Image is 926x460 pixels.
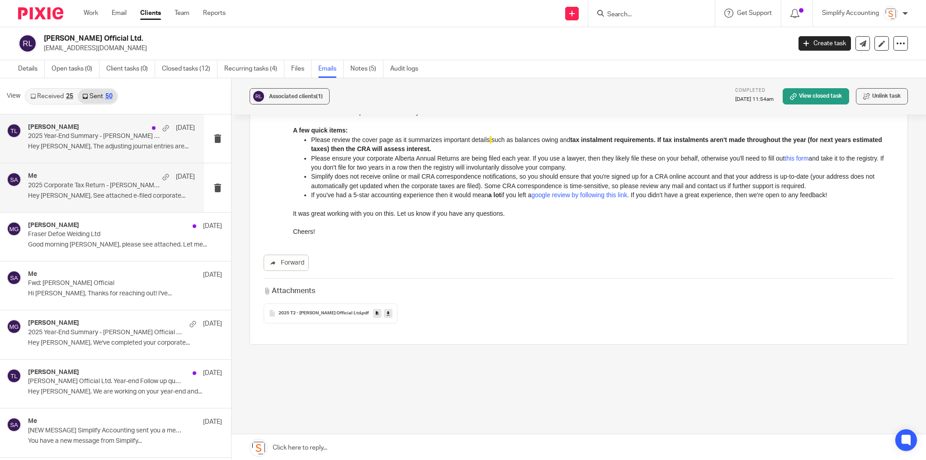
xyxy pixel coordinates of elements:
p: [PERSON_NAME] Official Ltd. Year-end Follow up questions. [28,378,183,385]
strong: tax instalment requirements. If tax instalments aren't made throughout the year (for next years e... [18,47,589,63]
p: Good morning [PERSON_NAME], please see attached. Let me... [28,241,222,249]
h3: Attachments [264,286,315,296]
a: Clients [140,9,161,18]
p: 2025 Corporate Tax Return - [PERSON_NAME] Official Ltd. [28,182,161,190]
p: [EMAIL_ADDRESS][DOMAIN_NAME] [44,44,785,53]
p: Hey [PERSON_NAME], We've completed your corporate... [28,339,222,347]
strong: a lot [195,102,208,109]
button: Associated clients(1) [250,88,330,104]
img: svg%3E [7,123,21,138]
p: [DATE] [176,172,195,181]
span: (1) [316,94,323,99]
p: [DATE] [176,123,195,133]
a: Forward [264,255,309,271]
a: Team [175,9,189,18]
p: Fraser Defoe Welding Ltd [28,231,183,238]
a: Create task [798,36,851,51]
p: You have a new message from Simplify... [28,437,222,445]
h4: [PERSON_NAME] [28,222,79,229]
p: [DATE] [203,270,222,280]
input: Search [606,11,688,19]
p: Hi [PERSON_NAME], Thanks for reaching out! I've... [28,290,222,298]
img: svg%3E [7,172,21,187]
a: Closed tasks (12) [162,60,217,78]
p: Hey [PERSON_NAME], We are working on your year-end and... [28,388,222,396]
h2: [PERSON_NAME] Official Ltd. [44,34,637,43]
h4: Me [28,417,37,425]
p: If you've had a 5-star accounting experience then it would mean if you left a . If you didn't hav... [18,101,601,110]
h4: [PERSON_NAME] [28,319,79,327]
p: [DATE] [203,222,222,231]
a: Open tasks (0) [52,60,99,78]
button: Unlink task [856,88,908,104]
img: Pixie [18,7,63,19]
a: Recurring tasks (4) [224,60,284,78]
img: Screenshot%202023-11-29%20141159.png [883,6,898,21]
a: Received25 [26,89,78,104]
span: Completed [735,88,765,93]
div: 50 [105,93,113,100]
p: 2025 Year-End Summary - [PERSON_NAME] Official Ltd. [28,329,183,337]
p: [DATE] [203,417,222,427]
a: View closed task [783,88,849,104]
img: svg%3E [7,319,21,334]
p: Fwd: [PERSON_NAME] Official [28,280,183,287]
p: [NEW MESSAGE] Simplify Accounting sent you a message [28,427,183,435]
span: .pdf [361,311,369,316]
h4: Me [28,172,37,180]
div: 25 [66,93,73,100]
span: View [7,91,20,101]
a: Sent50 [78,89,117,104]
h4: [PERSON_NAME] [28,369,79,376]
img: svg%3E [7,369,21,383]
a: google review by following this link [238,102,334,109]
p: [DATE] 11:54am [735,96,774,103]
a: Audit logs [390,60,425,78]
a: this form [491,66,515,73]
p: Please review the cover page as it summarizes important details such as balances owing and [18,46,601,65]
p: Simplify Accounting [822,9,879,18]
span: 2025 T2 - [PERSON_NAME] Official Ltd [279,311,361,316]
h4: [PERSON_NAME] [28,123,79,131]
a: Files [291,60,312,78]
a: Work [84,9,98,18]
p: 2025 Year-End Summary - [PERSON_NAME] Official Ltd. [28,133,161,140]
p: Hey [PERSON_NAME], See attached e-filed corporate... [28,192,195,200]
a: Notes (5) [350,60,383,78]
a: Email [112,9,127,18]
p: Please ensure your corporate Alberta Annual Returns are being filed each year. If you use a lawye... [18,65,601,83]
a: Reports [203,9,226,18]
a: Client tasks (0) [106,60,155,78]
a: Emails [318,60,344,78]
img: svg%3E [7,222,21,236]
img: svg%3E [252,90,265,103]
button: 2025 T2 - [PERSON_NAME] Official Ltd.pdf [264,304,397,323]
p: [DATE] [203,319,222,328]
span: Associated clients [269,94,323,99]
img: svg%3E [7,417,21,432]
span: Get Support [737,10,772,16]
img: svg%3E [7,270,21,285]
img: svg%3E [18,34,37,53]
p: [DATE] [203,369,222,378]
p: Simplify does not receive online or mail CRA correspondence notifications, so you should ensure t... [18,83,601,101]
h4: Me [28,270,37,278]
a: Details [18,60,45,78]
p: Hey [PERSON_NAME], The adjusting journal entries are... [28,143,195,151]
